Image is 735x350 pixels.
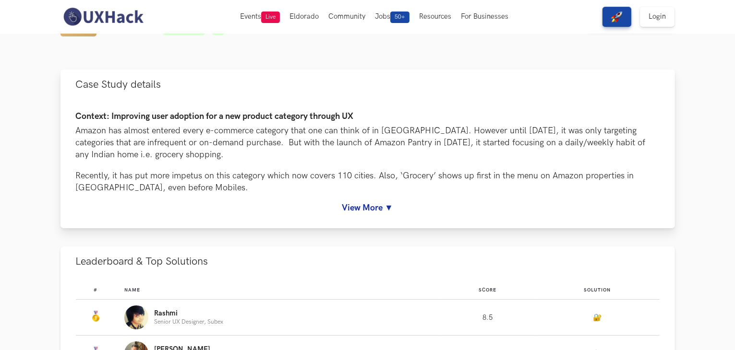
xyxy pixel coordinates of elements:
a: 🔐 [593,314,602,322]
p: Amazon has almost entered every e-commerce category that one can think of in [GEOGRAPHIC_DATA]. H... [76,125,660,161]
p: Recently, it has put more impetus on this category which now covers 110 cities. Also, ‘Grocery’ s... [76,170,660,194]
span: Leaderboard & Top Solutions [76,255,208,268]
img: rocket [611,11,623,23]
span: Score [479,287,496,293]
span: Live [261,12,280,23]
h4: Context: Improving user adoption for a new product category through UX [76,112,660,122]
span: Case Study details [76,78,161,91]
span: Solution [584,287,611,293]
div: Case Study details [60,100,675,228]
span: # [94,287,97,293]
td: 8.5 [439,300,535,336]
a: Login [640,7,675,27]
button: Leaderboard & Top Solutions [60,246,675,277]
a: View More ▼ [76,203,660,213]
span: Name [124,287,140,293]
img: Gold Medal [90,311,101,322]
p: Senior UX Designer, Subex [154,319,223,325]
img: UXHack-logo.png [60,7,146,27]
p: Rashmi [154,310,223,317]
span: 50+ [390,12,410,23]
img: Profile photo [124,305,148,329]
button: Case Study details [60,70,675,100]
